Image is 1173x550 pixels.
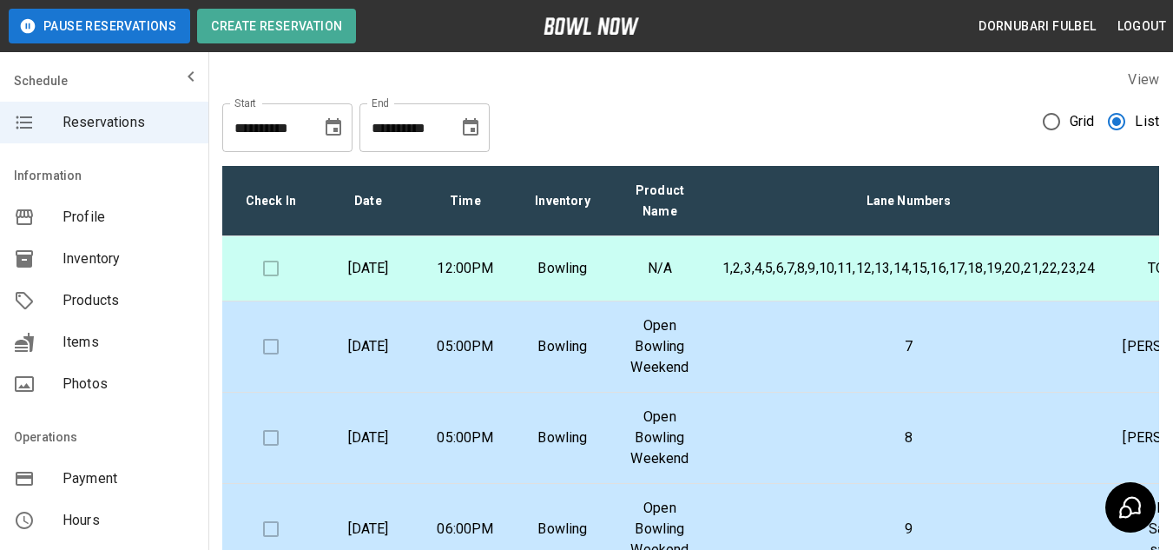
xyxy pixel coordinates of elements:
[63,468,194,489] span: Payment
[63,112,194,133] span: Reservations
[63,332,194,353] span: Items
[528,258,597,279] p: Bowling
[417,166,514,236] th: Time
[63,290,194,311] span: Products
[625,258,695,279] p: N/A
[611,166,708,236] th: Product Name
[722,336,1095,357] p: 7
[63,374,194,394] span: Photos
[333,336,403,357] p: [DATE]
[625,315,695,378] p: Open Bowling Weekend
[528,427,597,448] p: Bowling
[431,258,500,279] p: 12:00PM
[453,110,488,145] button: Choose date, selected date is Sep 16, 2025
[431,427,500,448] p: 05:00PM
[1128,71,1159,88] label: View
[431,336,500,357] p: 05:00PM
[222,166,320,236] th: Check In
[544,17,639,35] img: logo
[333,258,403,279] p: [DATE]
[333,519,403,540] p: [DATE]
[320,166,417,236] th: Date
[333,427,403,448] p: [DATE]
[63,510,194,531] span: Hours
[63,248,194,269] span: Inventory
[63,207,194,228] span: Profile
[1135,111,1159,132] span: List
[316,110,351,145] button: Choose date, selected date is Aug 16, 2025
[528,519,597,540] p: Bowling
[722,258,1095,279] p: 1,2,3,4,5,6,7,8,9,10,11,12,13,14,15,16,17,18,19,20,21,22,23,24
[972,10,1103,43] button: Dornubari Fulbel
[514,166,611,236] th: Inventory
[722,427,1095,448] p: 8
[197,9,356,43] button: Create Reservation
[708,166,1109,236] th: Lane Numbers
[9,9,190,43] button: Pause Reservations
[625,407,695,469] p: Open Bowling Weekend
[1070,111,1095,132] span: Grid
[528,336,597,357] p: Bowling
[722,519,1095,540] p: 9
[431,519,500,540] p: 06:00PM
[1110,10,1173,43] button: Logout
